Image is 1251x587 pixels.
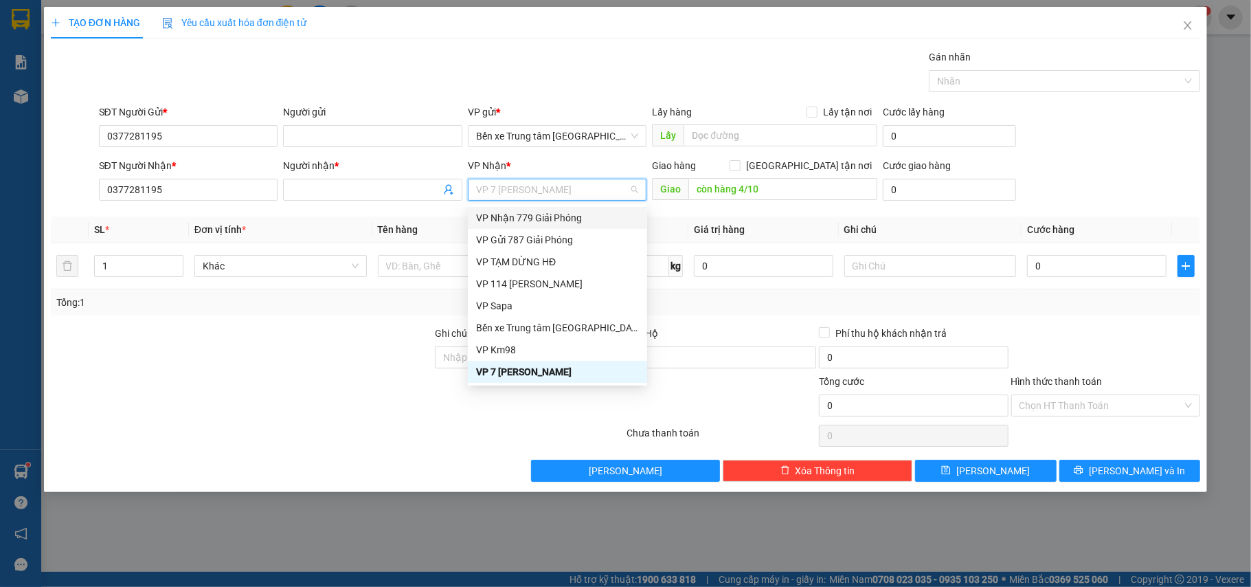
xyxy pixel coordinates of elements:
[56,295,484,310] div: Tổng: 1
[652,124,684,146] span: Lấy
[51,17,140,28] span: TẠO ĐƠN HÀNG
[443,184,454,195] span: user-add
[1178,261,1195,272] span: plus
[669,255,683,277] span: kg
[468,361,647,383] div: VP 7 Phạm Văn Đồng
[378,255,550,277] input: VD: Bàn, Ghế
[51,18,60,27] span: plus
[468,229,647,251] div: VP Gửi 787 Giải Phóng
[476,276,639,291] div: VP 114 [PERSON_NAME]
[476,364,639,379] div: VP 7 [PERSON_NAME]
[1177,255,1195,277] button: plus
[684,124,877,146] input: Dọc đường
[796,463,855,478] span: Xóa Thông tin
[1169,7,1207,45] button: Close
[99,104,278,120] div: SĐT Người Gửi
[283,158,462,173] div: Người nhận
[956,463,1030,478] span: [PERSON_NAME]
[819,376,864,387] span: Tổng cước
[468,339,647,361] div: VP Km98
[883,107,945,118] label: Cước lấy hàng
[1027,224,1074,235] span: Cước hàng
[929,52,971,63] label: Gán nhãn
[1074,465,1083,476] span: printer
[468,251,647,273] div: VP TẠM DỪNG HĐ
[468,207,647,229] div: VP Nhận 779 Giải Phóng
[915,460,1057,482] button: save[PERSON_NAME]
[56,255,78,277] button: delete
[476,298,639,313] div: VP Sapa
[723,460,912,482] button: deleteXóa Thông tin
[476,342,639,357] div: VP Km98
[741,158,877,173] span: [GEOGRAPHIC_DATA] tận nơi
[476,210,639,225] div: VP Nhận 779 Giải Phóng
[435,328,510,339] label: Ghi chú đơn hàng
[531,460,721,482] button: [PERSON_NAME]
[203,256,359,276] span: Khác
[839,217,1022,243] th: Ghi chú
[818,104,877,120] span: Lấy tận nơi
[1059,460,1201,482] button: printer[PERSON_NAME] và In
[1089,463,1185,478] span: [PERSON_NAME] và In
[688,178,877,200] input: Dọc đường
[1182,20,1193,31] span: close
[694,224,745,235] span: Giá trị hàng
[830,326,952,341] span: Phí thu hộ khách nhận trả
[435,346,624,368] input: Ghi chú đơn hàng
[162,17,307,28] span: Yêu cầu xuất hóa đơn điện tử
[625,425,818,450] div: Chưa thanh toán
[468,273,647,295] div: VP 114 Trần Nhật Duật
[883,160,951,171] label: Cước giao hàng
[652,107,692,118] span: Lấy hàng
[476,320,639,335] div: Bến xe Trung tâm [GEOGRAPHIC_DATA]
[941,465,951,476] span: save
[468,317,647,339] div: Bến xe Trung tâm Lào Cai
[194,224,246,235] span: Đơn vị tính
[652,160,696,171] span: Giao hàng
[99,158,278,173] div: SĐT Người Nhận
[162,18,173,29] img: icon
[589,463,662,478] span: [PERSON_NAME]
[468,160,506,171] span: VP Nhận
[283,104,462,120] div: Người gửi
[883,125,1015,147] input: Cước lấy hàng
[468,295,647,317] div: VP Sapa
[378,224,418,235] span: Tên hàng
[780,465,790,476] span: delete
[476,126,639,146] span: Bến xe Trung tâm Lào Cai
[694,255,833,277] input: 0
[468,104,647,120] div: VP gửi
[652,178,688,200] span: Giao
[476,232,639,247] div: VP Gửi 787 Giải Phóng
[94,224,105,235] span: SL
[476,179,639,200] span: VP 7 Phạm Văn Đồng
[1011,376,1103,387] label: Hình thức thanh toán
[476,254,639,269] div: VP TẠM DỪNG HĐ
[844,255,1017,277] input: Ghi Chú
[883,179,1015,201] input: Cước giao hàng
